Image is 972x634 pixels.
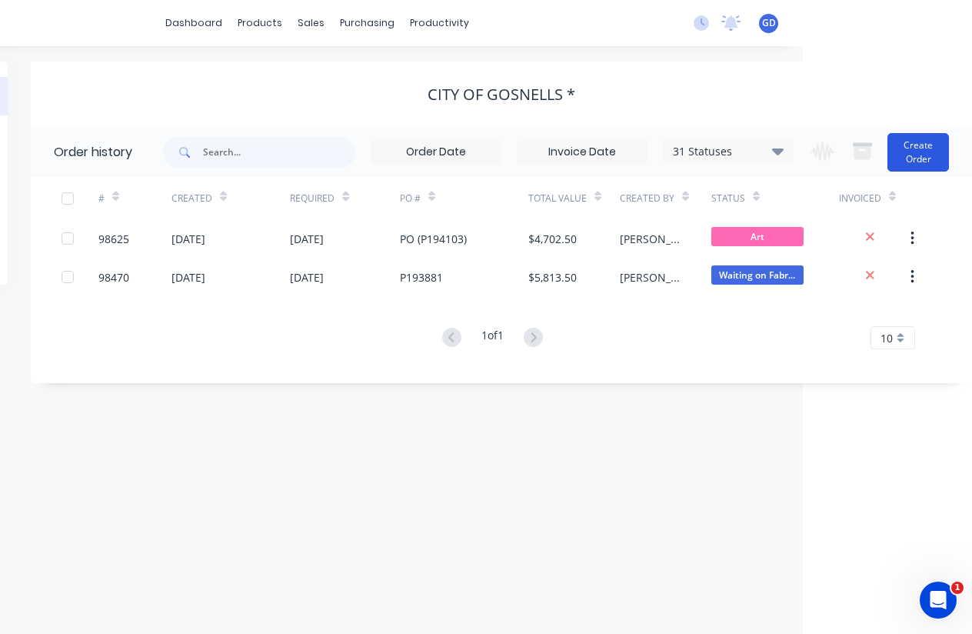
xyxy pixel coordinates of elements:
div: Total Value [528,177,620,219]
div: Status [711,192,745,205]
div: $5,813.50 [528,269,577,285]
div: P193881 [400,269,443,285]
div: [DATE] [290,231,324,247]
span: 10 [880,330,893,346]
div: productivity [402,12,477,35]
div: PO # [400,192,421,205]
div: # [98,177,171,219]
div: Total Value [528,192,587,205]
div: products [230,12,290,35]
div: Required [290,192,335,205]
div: $4,702.50 [528,231,577,247]
div: Invoiced [839,192,881,205]
div: [PERSON_NAME] [620,269,681,285]
span: 1 [951,582,964,594]
span: GD [762,16,776,30]
div: 1 of 1 [481,327,504,349]
input: Invoice Date [518,141,647,164]
div: Created By [620,192,674,205]
div: PO # [400,177,528,219]
div: Required [290,177,400,219]
input: Search... [203,137,355,168]
div: sales [290,12,332,35]
div: [DATE] [290,269,324,285]
div: # [98,192,105,205]
div: PO (P194103) [400,231,467,247]
div: Order history [54,143,132,162]
div: [DATE] [171,269,205,285]
div: [DATE] [171,231,205,247]
div: 98625 [98,231,129,247]
div: purchasing [332,12,402,35]
span: Art [711,227,804,246]
div: 31 Statuses [664,143,793,160]
div: Invoiced [839,177,912,219]
button: Create Order [887,133,949,172]
div: [PERSON_NAME] [620,231,681,247]
a: dashboard [158,12,230,35]
span: Waiting on Fabr... [711,265,804,285]
iframe: Intercom live chat [920,582,957,619]
input: Order Date [371,141,501,164]
div: CITY OF GOSNELLS * [428,85,575,104]
div: Created [171,177,291,219]
div: 98470 [98,269,129,285]
div: Status [711,177,840,219]
div: Created [171,192,212,205]
div: Created By [620,177,711,219]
